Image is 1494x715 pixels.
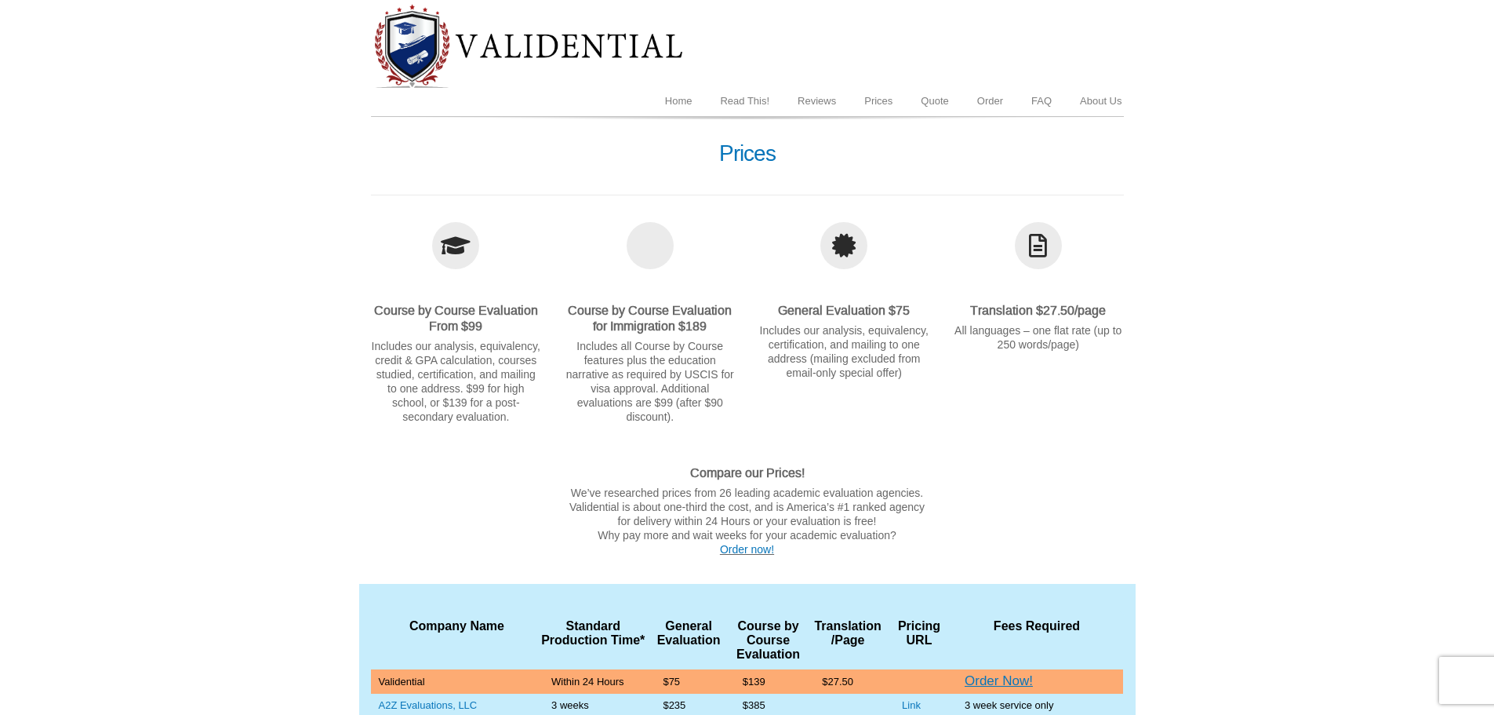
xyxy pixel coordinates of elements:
p: All languages – one flat rate (up to 250 words/page) [953,323,1124,352]
strong: Translation $27.50/page [970,304,1106,317]
p: We’ve researched prices from 26 leading academic evaluation agencies. Validential is about one-th... [371,486,1124,556]
div: Company Name [379,619,536,633]
a: About Us [1066,86,1136,116]
h1: Prices [371,141,1124,166]
th: Translation /Page [808,611,888,669]
td: Validential [371,669,538,694]
strong: Course by Course Evaluation for Immigration $189 [568,304,732,333]
a: Home [651,86,707,116]
p: Includes our analysis, equivalency, credit & GPA calculation, courses studied, certification, and... [371,339,542,424]
a: Order [963,86,1017,116]
th: Standard Production Time* [537,611,649,669]
th: Pricing URL [888,611,951,669]
a: Quote [907,86,962,116]
td: $139 [729,669,808,694]
a: Order now! [720,543,774,556]
a: FAQ [1017,86,1066,116]
strong: Compare our Prices! [690,466,805,480]
a: Read This! [706,86,783,116]
p: Includes our analysis, equivalency, certification, and mailing to one address (mailing excluded f... [759,323,930,380]
div: Fees Required [951,619,1123,633]
a: Order Now! [965,673,1033,688]
img: Diploma Evaluation Service [371,3,685,89]
strong: Course by Course Evaluation From $99 [374,304,538,333]
a: Prices [850,86,907,116]
td: $27.50 [808,669,888,694]
a: Reviews [783,86,850,116]
p: Includes all Course by Course features plus the education narrative as required by USCIS for visa... [565,339,736,424]
td: $75 [649,669,728,694]
th: General Evaluation [649,611,728,669]
td: Within 24 Hours [537,669,649,694]
strong: General Evaluation $75 [778,304,910,317]
a: A2Z Evaluations, LLC [379,699,478,711]
th: Course by Course Evaluation [729,611,808,669]
a: Link [902,699,921,711]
